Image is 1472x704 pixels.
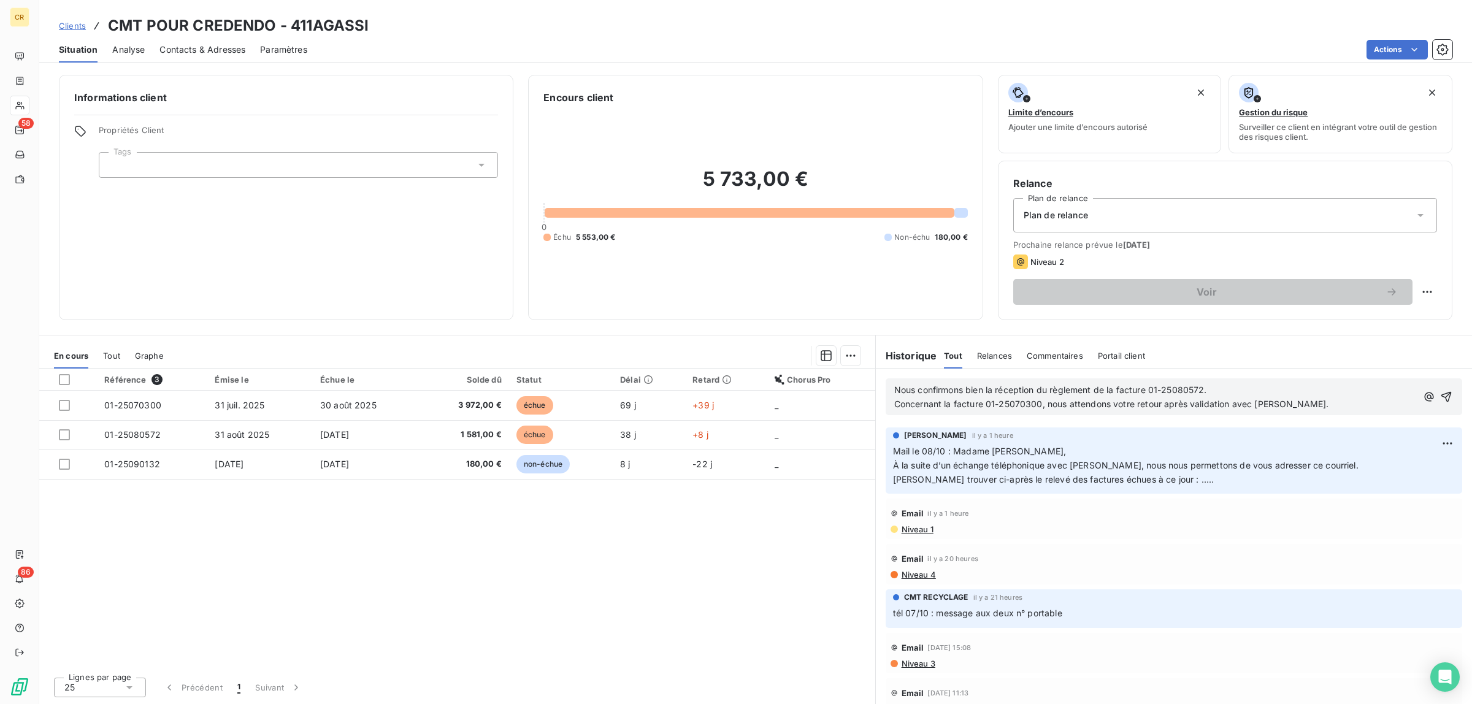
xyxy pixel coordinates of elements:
span: Surveiller ce client en intégrant votre outil de gestion des risques client. [1239,122,1442,142]
span: 5 553,00 € [576,232,616,243]
span: Email [902,508,924,518]
input: Ajouter une valeur [109,159,119,170]
button: Suivant [248,675,310,700]
span: il y a 20 heures [927,555,978,562]
span: [DATE] [215,459,243,469]
div: Chorus Pro [775,375,868,385]
span: Portail client [1098,351,1145,361]
span: Analyse [112,44,145,56]
span: [DATE] [320,429,349,440]
span: Paramètres [260,44,307,56]
span: Email [902,554,924,564]
span: Commentaires [1027,351,1083,361]
span: [DATE] [1123,240,1151,250]
span: 1 [237,681,240,694]
span: 180,00 € [428,458,502,470]
span: Tout [103,351,120,361]
span: Propriétés Client [99,125,498,142]
div: Référence [104,374,200,385]
span: il y a 21 heures [973,594,1022,601]
span: _ [775,459,778,469]
button: Actions [1367,40,1428,59]
span: _ [775,429,778,440]
button: Gestion du risqueSurveiller ce client en intégrant votre outil de gestion des risques client. [1229,75,1452,153]
span: tél 07/10 : message aux deux n° portable [893,608,1062,618]
span: 3 [151,374,163,385]
span: Clients [59,21,86,31]
span: Situation [59,44,98,56]
span: +39 j [692,400,714,410]
span: 8 j [620,459,630,469]
button: Voir [1013,279,1413,305]
span: [DATE] [320,459,349,469]
button: Limite d’encoursAjouter une limite d’encours autorisé [998,75,1222,153]
span: Non-échu [894,232,930,243]
span: 3 972,00 € [428,399,502,411]
span: Limite d’encours [1008,107,1073,117]
span: 38 j [620,429,636,440]
div: Solde dû [428,375,502,385]
span: 69 j [620,400,636,410]
h6: Informations client [74,90,498,105]
span: [DATE] 15:08 [927,644,971,651]
h3: CMT POUR CREDENDO - 411AGASSI [108,15,369,37]
span: 58 [18,118,34,129]
span: Email [902,688,924,698]
span: Niveau 2 [1030,257,1064,267]
span: non-échue [516,455,570,473]
span: 180,00 € [935,232,967,243]
h2: 5 733,00 € [543,167,967,204]
span: 86 [18,567,34,578]
span: Concernant la facture 01-25070300, nous attendons votre retour après validation avec [PERSON_NAME]. [894,399,1329,409]
span: Nous confirmons bien la réception du règlement de la facture 01-25080572. [894,385,1207,395]
h6: Historique [876,348,937,363]
span: 31 juil. 2025 [215,400,264,410]
span: échue [516,426,553,444]
span: Voir [1028,287,1386,297]
span: [PERSON_NAME] trouver ci-après le relevé des factures échues à ce jour : ..... [893,474,1214,484]
div: Délai [620,375,678,385]
span: Plan de relance [1024,209,1088,221]
div: Statut [516,375,605,385]
span: Gestion du risque [1239,107,1308,117]
button: Précédent [156,675,230,700]
span: Mail le 08/10 : Madame [PERSON_NAME], [893,446,1067,456]
span: CMT RECYCLAGE [904,592,968,603]
span: il y a 1 heure [972,432,1013,439]
div: Open Intercom Messenger [1430,662,1460,692]
div: Échue le [320,375,413,385]
span: [PERSON_NAME] [904,430,967,441]
span: Relances [977,351,1012,361]
span: _ [775,400,778,410]
span: +8 j [692,429,708,440]
div: Retard [692,375,760,385]
span: Niveau 1 [900,524,933,534]
span: -22 j [692,459,712,469]
span: En cours [54,351,88,361]
span: Niveau 3 [900,659,935,668]
span: 1 581,00 € [428,429,502,441]
span: Échu [553,232,571,243]
span: 0 [542,222,546,232]
span: Niveau 4 [900,570,936,580]
h6: Relance [1013,176,1437,191]
span: 25 [64,681,75,694]
span: il y a 1 heure [927,510,968,517]
span: À la suite d’un échange téléphonique avec [PERSON_NAME], nous nous permettons de vous adresser ce... [893,460,1359,470]
span: 01-25090132 [104,459,160,469]
span: Ajouter une limite d’encours autorisé [1008,122,1148,132]
div: Émise le [215,375,305,385]
div: CR [10,7,29,27]
span: 31 août 2025 [215,429,269,440]
span: 30 août 2025 [320,400,377,410]
span: 01-25070300 [104,400,161,410]
span: [DATE] 11:13 [927,689,968,697]
button: 1 [230,675,248,700]
span: Email [902,643,924,652]
span: Tout [944,351,962,361]
h6: Encours client [543,90,613,105]
span: 01-25080572 [104,429,161,440]
span: Prochaine relance prévue le [1013,240,1437,250]
span: Graphe [135,351,164,361]
span: échue [516,396,553,415]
